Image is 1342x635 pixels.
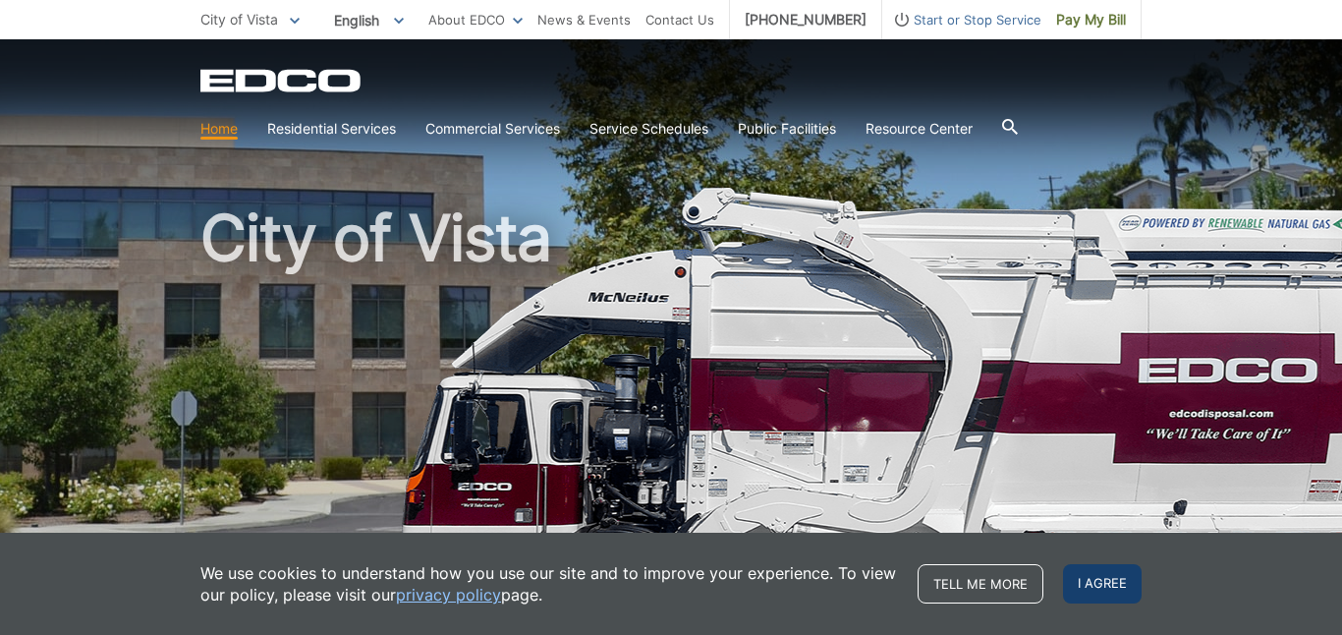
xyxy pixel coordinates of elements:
a: Home [200,118,238,140]
a: Tell me more [918,564,1043,604]
span: I agree [1063,564,1142,604]
p: We use cookies to understand how you use our site and to improve your experience. To view our pol... [200,562,898,606]
a: Commercial Services [425,118,560,140]
a: privacy policy [396,584,501,606]
a: Service Schedules [589,118,708,140]
span: City of Vista [200,11,278,28]
span: English [319,4,419,36]
a: Contact Us [645,9,714,30]
span: Pay My Bill [1056,9,1126,30]
a: Residential Services [267,118,396,140]
a: Resource Center [866,118,973,140]
a: News & Events [537,9,631,30]
a: EDCD logo. Return to the homepage. [200,69,363,92]
a: Public Facilities [738,118,836,140]
a: About EDCO [428,9,523,30]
